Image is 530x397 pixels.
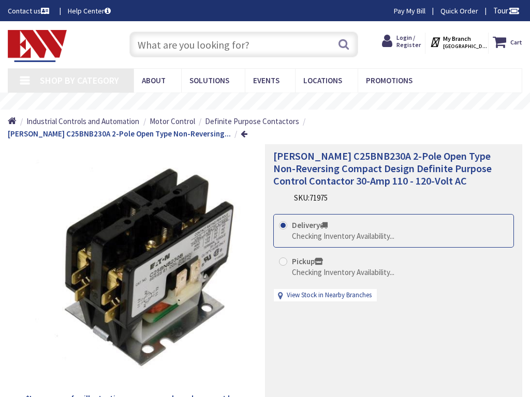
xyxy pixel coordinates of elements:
[40,74,119,86] span: Shop By Category
[205,116,299,127] a: Definite Purpose Contactors
[396,34,421,49] span: Login / Register
[129,32,358,57] input: What are you looking for?
[150,116,195,127] a: Motor Control
[189,75,229,85] span: Solutions
[287,291,372,300] a: View Stock in Nearby Branches
[382,33,421,50] a: Login / Register
[26,116,139,127] a: Industrial Controls and Automation
[366,75,413,85] span: Promotions
[253,75,279,85] span: Events
[440,6,478,16] a: Quick Order
[292,256,323,266] strong: Pickup
[292,220,328,230] strong: Delivery
[205,116,299,126] span: Definite Purpose Contactors
[443,43,487,50] span: [GEOGRAPHIC_DATA], [GEOGRAPHIC_DATA]
[394,6,425,16] a: Pay My Bill
[8,30,67,62] img: Electrical Wholesalers, Inc.
[292,231,394,241] div: Checking Inventory Availability...
[443,35,471,42] strong: My Branch
[294,192,328,203] div: SKU:
[273,149,492,187] span: [PERSON_NAME] C25BNB230A 2-Pole Open Type Non-Reversing Compact Design Definite Purpose Control C...
[292,267,394,278] div: Checking Inventory Availability...
[193,97,351,106] rs-layer: Free Same Day Pickup at 19 Locations
[510,33,522,51] strong: Cart
[16,144,257,386] img: Eaton C25BNB230A 2-Pole Open Type Non-Reversing Compact Design Definite Purpose Control Contactor...
[493,33,522,51] a: Cart
[8,129,231,139] strong: [PERSON_NAME] C25BNB230A 2-Pole Open Type Non-Reversing...
[430,33,484,51] div: My Branch [GEOGRAPHIC_DATA], [GEOGRAPHIC_DATA]
[150,116,195,126] span: Motor Control
[26,116,139,126] span: Industrial Controls and Automation
[68,6,111,16] a: Help Center
[310,193,328,203] span: 71975
[303,75,342,85] span: Locations
[142,75,166,85] span: About
[493,6,520,16] span: Tour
